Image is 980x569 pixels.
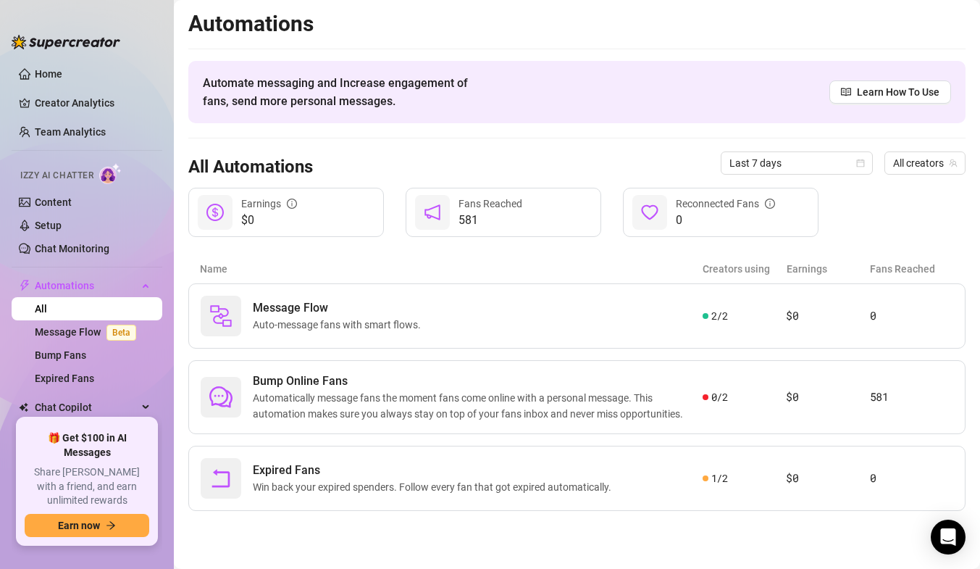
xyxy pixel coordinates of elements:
img: logo-BBDzfeDw.svg [12,35,120,49]
span: 1 / 2 [711,470,728,486]
a: Learn How To Use [829,80,951,104]
a: Setup [35,220,62,231]
span: All creators [893,152,957,174]
span: Expired Fans [253,462,617,479]
span: Bump Online Fans [253,373,703,390]
img: AI Chatter [99,163,122,184]
h3: All Automations [188,156,313,179]
span: Automations [35,274,138,297]
span: $0 [241,212,297,229]
article: 0 [870,307,953,325]
span: 2 / 2 [711,308,728,324]
span: Beta [106,325,136,341]
img: Chat Copilot [19,402,28,412]
span: 581 [458,212,522,229]
a: All [35,303,47,315]
article: Earnings [787,261,871,277]
span: Automatically message fans the moment fans come online with a personal message. This automation m... [253,390,703,422]
span: Earn now [58,520,100,531]
span: heart [641,204,658,221]
button: Earn nowarrow-right [25,514,149,537]
span: team [949,159,958,167]
span: Share [PERSON_NAME] with a friend, and earn unlimited rewards [25,465,149,508]
span: info-circle [287,199,297,209]
h2: Automations [188,10,966,38]
article: 581 [870,389,953,406]
article: $0 [786,307,869,325]
span: info-circle [765,199,775,209]
div: Earnings [241,196,297,212]
a: Expired Fans [35,373,94,384]
img: svg%3e [209,304,233,328]
span: Message Flow [253,299,427,317]
article: 0 [870,470,953,487]
span: Izzy AI Chatter [20,169,93,183]
a: Home [35,68,62,80]
a: Content [35,196,72,208]
span: thunderbolt [19,280,30,291]
div: Open Intercom Messenger [931,520,966,555]
span: comment [209,386,233,409]
a: Creator Analytics [35,91,151,115]
article: $0 [786,389,869,406]
span: 0 [676,212,775,229]
article: $0 [786,470,869,487]
span: 🎁 Get $100 in AI Messages [25,431,149,460]
span: Learn How To Use [857,84,939,100]
span: dollar [206,204,224,221]
article: Fans Reached [870,261,954,277]
article: Name [200,261,703,277]
span: Chat Copilot [35,396,138,419]
a: Team Analytics [35,126,106,138]
a: Bump Fans [35,349,86,361]
span: rollback [209,467,233,490]
div: Reconnected Fans [676,196,775,212]
span: Auto-message fans with smart flows. [253,317,427,333]
span: Fans Reached [458,198,522,209]
span: arrow-right [106,520,116,531]
a: Message FlowBeta [35,326,142,338]
span: Last 7 days [729,152,864,174]
span: 0 / 2 [711,389,728,405]
article: Creators using [703,261,787,277]
span: read [841,87,851,97]
span: notification [424,204,441,221]
a: Chat Monitoring [35,243,109,254]
span: Automate messaging and Increase engagement of fans, send more personal messages. [203,74,482,110]
span: calendar [856,159,865,167]
span: Win back your expired spenders. Follow every fan that got expired automatically. [253,479,617,495]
